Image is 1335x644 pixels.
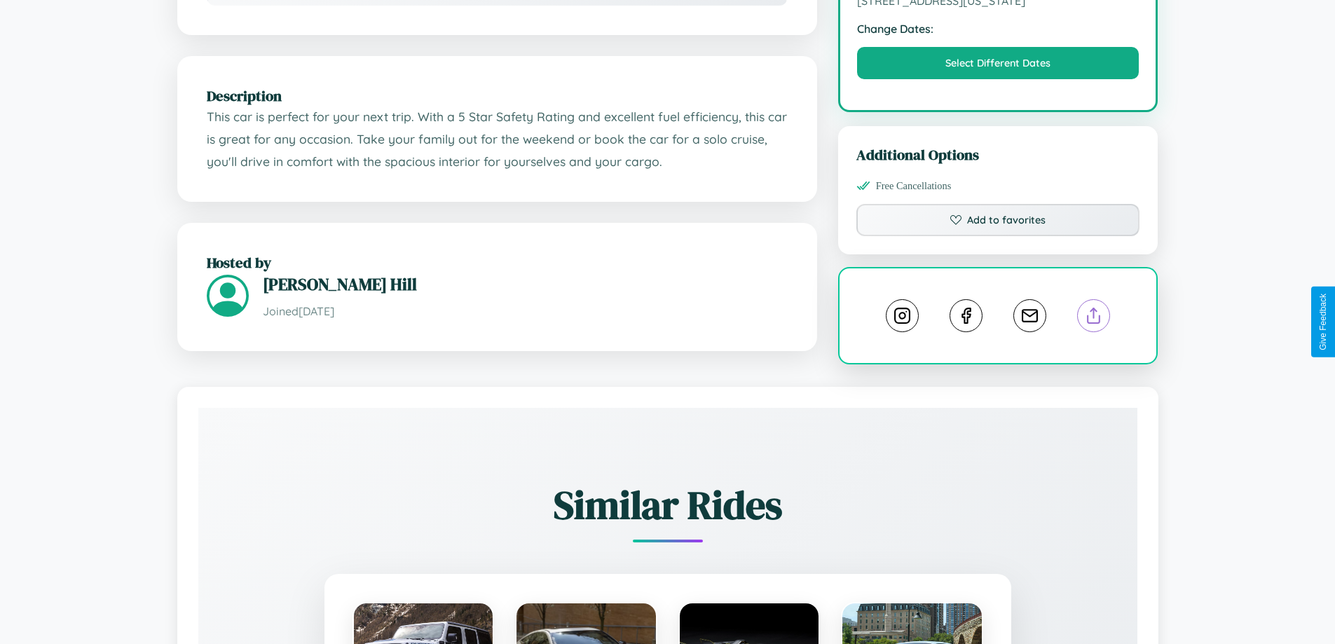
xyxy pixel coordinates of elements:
[857,47,1139,79] button: Select Different Dates
[207,252,788,273] h2: Hosted by
[856,204,1140,236] button: Add to favorites
[857,22,1139,36] strong: Change Dates:
[247,478,1088,532] h2: Similar Rides
[263,301,788,322] p: Joined [DATE]
[856,144,1140,165] h3: Additional Options
[1318,294,1328,350] div: Give Feedback
[207,106,788,172] p: This car is perfect for your next trip. With a 5 Star Safety Rating and excellent fuel efficiency...
[263,273,788,296] h3: [PERSON_NAME] Hill
[207,85,788,106] h2: Description
[876,180,952,192] span: Free Cancellations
